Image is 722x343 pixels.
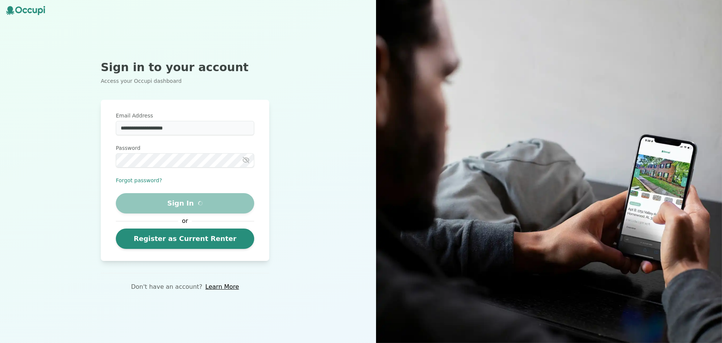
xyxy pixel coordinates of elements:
span: or [178,216,192,226]
a: Register as Current Renter [116,229,254,249]
button: Forgot password? [116,177,162,184]
label: Password [116,144,254,152]
a: Learn More [205,282,239,291]
label: Email Address [116,112,254,119]
p: Access your Occupi dashboard [101,77,269,85]
h2: Sign in to your account [101,61,269,74]
p: Don't have an account? [131,282,202,291]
